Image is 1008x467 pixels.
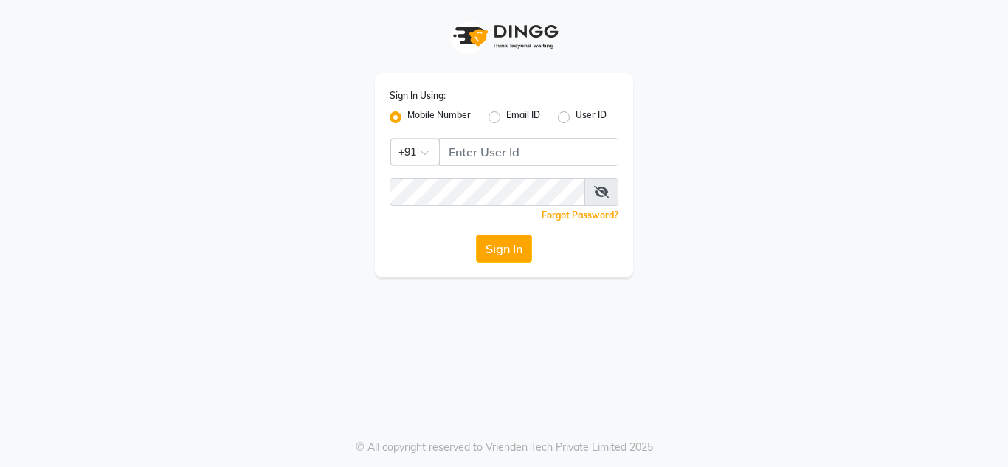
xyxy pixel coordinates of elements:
input: Username [439,138,618,166]
button: Sign In [476,235,532,263]
label: Mobile Number [407,108,471,126]
label: Email ID [506,108,540,126]
label: User ID [576,108,607,126]
input: Username [390,178,585,206]
a: Forgot Password? [542,210,618,221]
label: Sign In Using: [390,89,446,103]
img: logo1.svg [445,15,563,58]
